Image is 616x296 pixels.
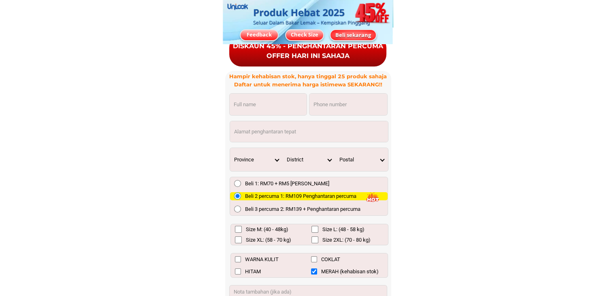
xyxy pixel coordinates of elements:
[321,268,379,276] span: MERAH (kehabisan stok)
[245,268,261,276] span: HITAM
[241,31,278,39] div: Feedback
[245,205,360,213] span: Beli 3 percuma 2: RM139 + Penghantaran percuma
[230,148,283,171] select: Select province
[229,51,386,61] div: OFFER HARI INI SAHAJA
[286,31,323,39] div: Check Size
[311,226,318,233] input: Size L: (48 - 58 kg)
[245,192,356,200] span: Beli 2 percuma 1: RM109 Penghantaran percuma
[311,236,318,243] input: Size 2XL: (70 - 80 kg)
[309,94,387,115] input: Input phone_number
[283,148,335,171] select: Select district
[245,255,279,264] span: WARNA KULIT
[230,121,388,142] input: Input address
[246,236,291,244] span: Size XL: (58 - 70 kg)
[246,225,288,234] span: Size M: (40 - 48kg)
[330,31,376,39] div: Beli sekarang
[225,73,391,88] h3: Hampir kehabisan stok, hanya tinggal 25 produk sahaja Daftar untuk menerima harga istimewa SEKARA...
[235,268,241,275] input: HITAM
[335,148,388,171] select: Select postal code
[235,256,241,262] input: WARNA KULIT
[234,180,241,187] input: Beli 1: RM70 + RM5 [PERSON_NAME]
[234,193,241,199] input: Beli 2 percuma 1: RM109 Penghantaran percuma
[229,41,386,51] div: DISKAUN 45% - PENGHANTARAN PERCUMA
[235,236,242,243] input: Size XL: (58 - 70 kg)
[230,94,307,115] input: Input full_name
[245,180,329,188] span: Beli 1: RM70 + RM5 [PERSON_NAME]
[322,225,364,234] span: Size L: (48 - 58 kg)
[311,256,317,262] input: COKLAT
[321,255,340,264] span: COKLAT
[322,236,371,244] span: Size 2XL: (70 - 80 kg)
[234,206,241,212] input: Beli 3 percuma 2: RM139 + Penghantaran percuma
[311,268,317,275] input: MERAH (kehabisan stok)
[235,226,242,233] input: Size M: (40 - 48kg)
